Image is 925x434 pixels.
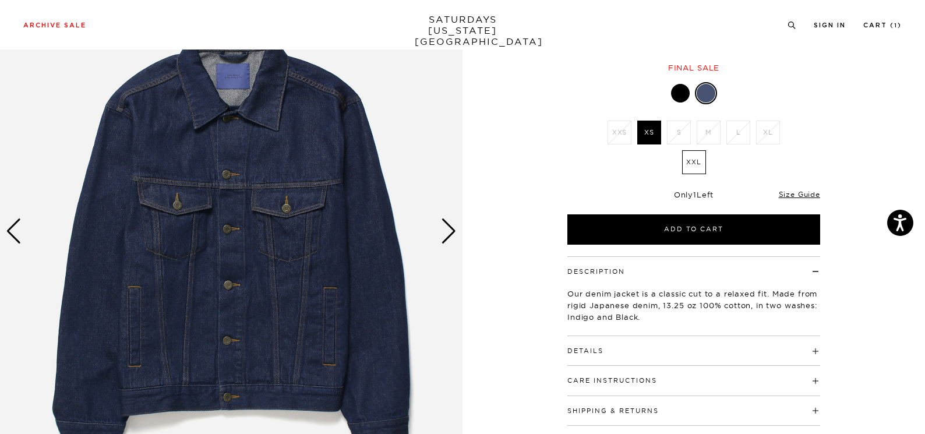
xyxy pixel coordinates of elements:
label: XXL [682,150,706,174]
small: 1 [894,23,898,29]
button: Description [567,269,625,275]
a: Archive Sale [23,22,86,29]
button: Care Instructions [567,377,657,384]
a: SATURDAYS[US_STATE][GEOGRAPHIC_DATA] [415,14,511,47]
div: Only Left [567,190,820,200]
div: Previous slide [6,218,22,244]
p: Our denim jacket is a classic cut to a relaxed fit. Made from rigid Japanese denim, 13.25 oz 100%... [567,288,820,323]
a: Cart (1) [863,22,902,29]
button: Details [567,348,603,354]
a: Size Guide [779,190,820,199]
a: Sign In [814,22,846,29]
label: XS [637,121,661,144]
span: 1 [693,190,697,199]
div: Final sale [566,63,822,73]
div: Next slide [441,218,457,244]
button: Add to Cart [567,214,820,245]
button: Shipping & Returns [567,408,659,414]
